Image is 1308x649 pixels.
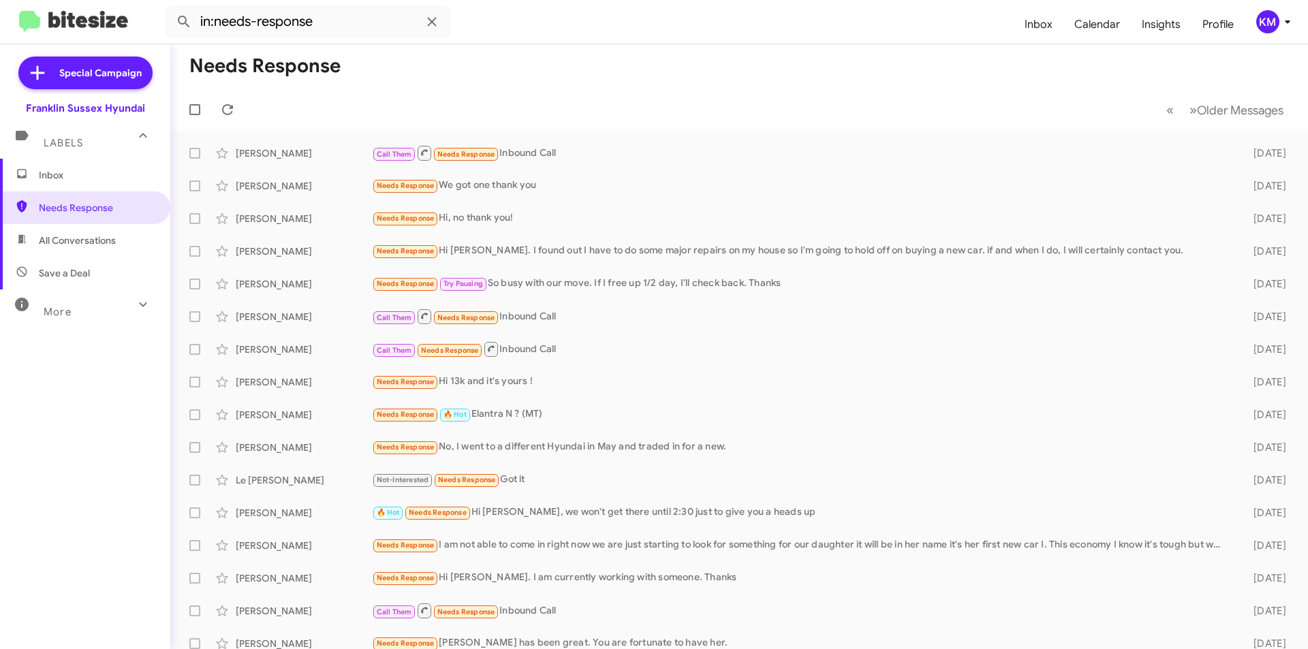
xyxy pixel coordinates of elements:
div: [DATE] [1232,473,1297,487]
div: [PERSON_NAME] [236,539,372,552]
span: Labels [44,137,83,149]
button: Next [1181,96,1292,124]
nav: Page navigation example [1159,96,1292,124]
a: Insights [1131,5,1192,44]
span: Needs Response [377,639,435,648]
div: Hi 13k and it's yours ! [372,374,1232,390]
span: Call Them [377,346,412,355]
span: Try Pausing [443,279,483,288]
div: Inbound Call [372,308,1232,325]
div: [DATE] [1232,506,1297,520]
span: Needs Response [437,313,495,322]
button: KM [1245,10,1293,33]
div: [DATE] [1232,441,1297,454]
div: Hi, no thank you! [372,210,1232,226]
div: Le [PERSON_NAME] [236,473,372,487]
div: [PERSON_NAME] [236,146,372,160]
div: [PERSON_NAME] [236,212,372,225]
div: [PERSON_NAME] [236,310,372,323]
div: [DATE] [1232,277,1297,291]
div: [DATE] [1232,539,1297,552]
span: Needs Response [438,475,496,484]
span: Needs Response [39,201,155,215]
span: Needs Response [437,607,495,616]
div: Inbound Call [372,144,1232,161]
span: All Conversations [39,234,116,247]
div: [DATE] [1232,343,1297,356]
div: Hi [PERSON_NAME]. I found out I have to do some major repairs on my house so I'm going to hold of... [372,243,1232,259]
div: [DATE] [1232,244,1297,258]
span: Needs Response [377,181,435,190]
div: [DATE] [1232,604,1297,618]
div: [DATE] [1232,375,1297,389]
div: [DATE] [1232,212,1297,225]
div: Inbound Call [372,341,1232,358]
span: Call Them [377,607,412,616]
span: Call Them [377,313,412,322]
div: KM [1256,10,1279,33]
span: Save a Deal [39,266,90,280]
a: Calendar [1063,5,1131,44]
span: Needs Response [377,247,435,255]
span: Older Messages [1197,103,1283,118]
div: Got it [372,472,1232,488]
div: [PERSON_NAME] [236,277,372,291]
div: [DATE] [1232,310,1297,323]
span: Needs Response [377,214,435,223]
a: Special Campaign [18,57,153,89]
div: [PERSON_NAME] [236,441,372,454]
span: Needs Response [377,279,435,288]
span: » [1189,101,1197,118]
div: [DATE] [1232,408,1297,422]
a: Profile [1192,5,1245,44]
div: Hi [PERSON_NAME]. I am currently working with someone. Thanks [372,570,1232,586]
div: [PERSON_NAME] [236,506,372,520]
span: Needs Response [377,410,435,419]
span: Inbox [39,168,155,182]
span: 🔥 Hot [443,410,467,419]
div: We got one thank you [372,178,1232,193]
span: Not-Interested [377,475,429,484]
span: Needs Response [421,346,479,355]
div: Elantra N ? (MT) [372,407,1232,422]
span: Needs Response [409,508,467,517]
span: Needs Response [377,377,435,386]
div: So busy with our move. If I free up 1/2 day, I'll check back. Thanks [372,276,1232,291]
div: [DATE] [1232,179,1297,193]
a: Inbox [1014,5,1063,44]
div: Franklin Sussex Hyundai [26,101,145,115]
span: Needs Response [437,150,495,159]
span: More [44,306,72,318]
span: 🔥 Hot [377,508,400,517]
div: Hi [PERSON_NAME], we won't get there until 2:30 just to give you a heads up [372,505,1232,520]
div: [PERSON_NAME] [236,408,372,422]
span: Call Them [377,150,412,159]
div: [PERSON_NAME] [236,179,372,193]
div: [PERSON_NAME] [236,375,372,389]
div: [PERSON_NAME] [236,604,372,618]
h1: Needs Response [189,55,341,77]
div: [PERSON_NAME] [236,571,372,585]
button: Previous [1158,96,1182,124]
span: Special Campaign [59,66,142,80]
span: Needs Response [377,443,435,452]
div: [DATE] [1232,571,1297,585]
div: I am not able to come in right now we are just starting to look for something for our daughter it... [372,537,1232,553]
input: Search [165,5,451,38]
div: Inbound Call [372,602,1232,619]
div: No, I went to a different Hyundai in May and traded in for a new. [372,439,1232,455]
div: [DATE] [1232,146,1297,160]
span: Needs Response [377,541,435,550]
div: [PERSON_NAME] [236,343,372,356]
span: « [1166,101,1174,118]
span: Needs Response [377,573,435,582]
div: [PERSON_NAME] [236,244,372,258]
